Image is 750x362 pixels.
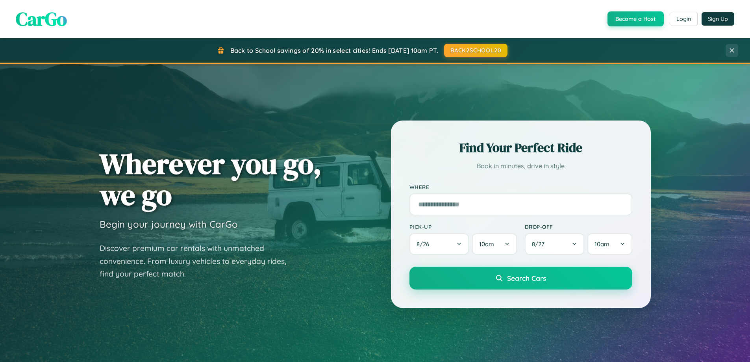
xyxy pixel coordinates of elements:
span: Back to School savings of 20% in select cities! Ends [DATE] 10am PT. [230,46,438,54]
h2: Find Your Perfect Ride [409,139,632,156]
span: 8 / 27 [532,240,548,248]
h3: Begin your journey with CarGo [100,218,238,230]
label: Where [409,184,632,190]
button: 10am [472,233,517,255]
span: Search Cars [507,274,546,282]
button: Search Cars [409,267,632,290]
label: Drop-off [525,223,632,230]
button: Sign Up [702,12,734,26]
span: 10am [594,240,609,248]
button: 8/26 [409,233,469,255]
h1: Wherever you go, we go [100,148,322,210]
button: 8/27 [525,233,585,255]
span: CarGo [16,6,67,32]
span: 8 / 26 [417,240,433,248]
button: BACK2SCHOOL20 [444,44,507,57]
button: Login [670,12,698,26]
button: 10am [587,233,632,255]
p: Book in minutes, drive in style [409,160,632,172]
p: Discover premium car rentals with unmatched convenience. From luxury vehicles to everyday rides, ... [100,242,296,280]
label: Pick-up [409,223,517,230]
span: 10am [479,240,494,248]
button: Become a Host [607,11,664,26]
